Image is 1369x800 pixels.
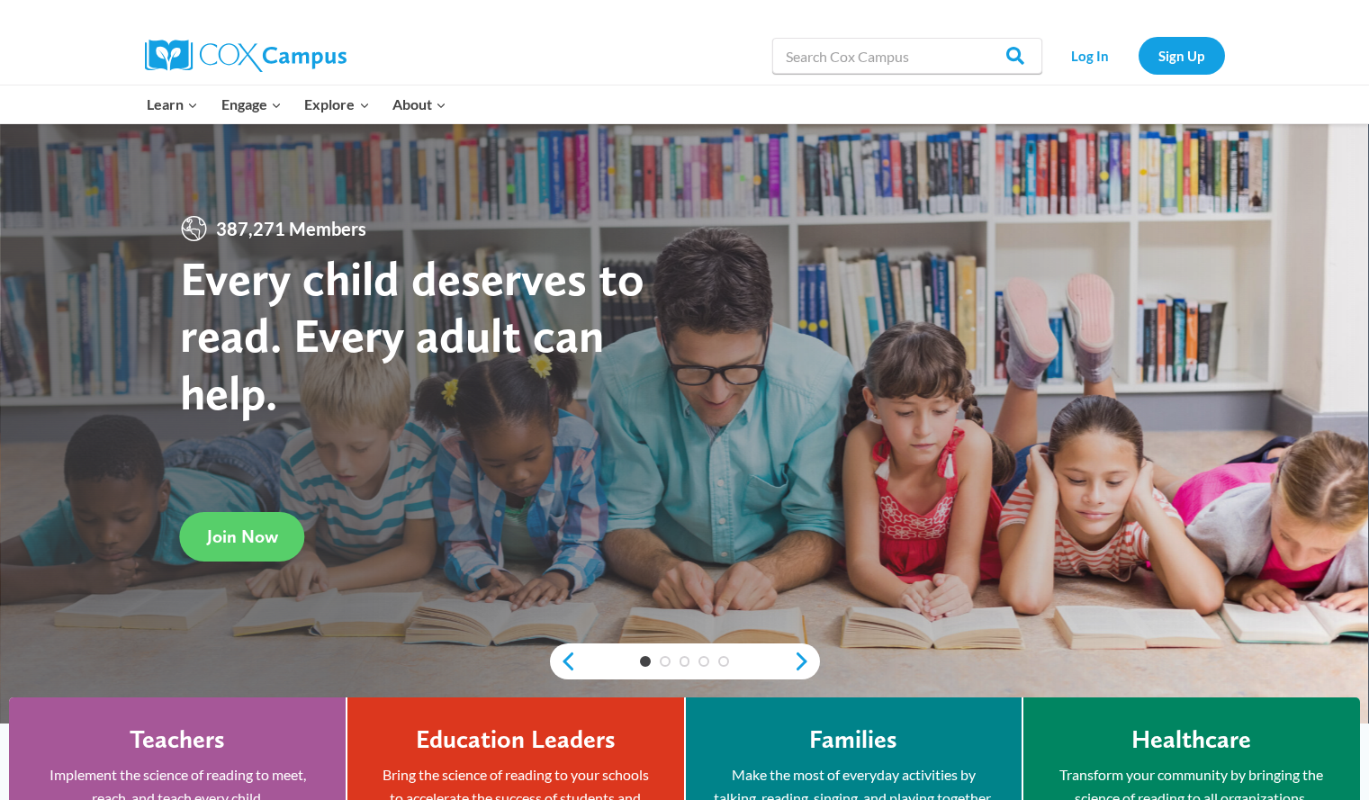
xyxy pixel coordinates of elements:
span: 387,271 Members [209,214,374,243]
a: 3 [680,656,690,667]
a: 1 [640,656,651,667]
a: Join Now [180,512,305,562]
strong: Every child deserves to read. Every adult can help. [180,249,644,421]
h4: Healthcare [1131,724,1251,755]
a: next [793,651,820,672]
a: 4 [698,656,709,667]
span: Learn [147,93,198,116]
a: Log In [1051,37,1130,74]
div: content slider buttons [550,643,820,679]
h4: Families [809,724,897,755]
h4: Education Leaders [416,724,616,755]
span: About [392,93,446,116]
a: 5 [718,656,729,667]
span: Join Now [207,526,278,547]
input: Search Cox Campus [772,38,1042,74]
span: Explore [304,93,369,116]
nav: Primary Navigation [136,85,458,123]
h4: Teachers [130,724,225,755]
a: Sign Up [1139,37,1225,74]
span: Engage [221,93,282,116]
img: Cox Campus [145,40,347,72]
a: previous [550,651,577,672]
a: 2 [660,656,671,667]
nav: Secondary Navigation [1051,37,1225,74]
